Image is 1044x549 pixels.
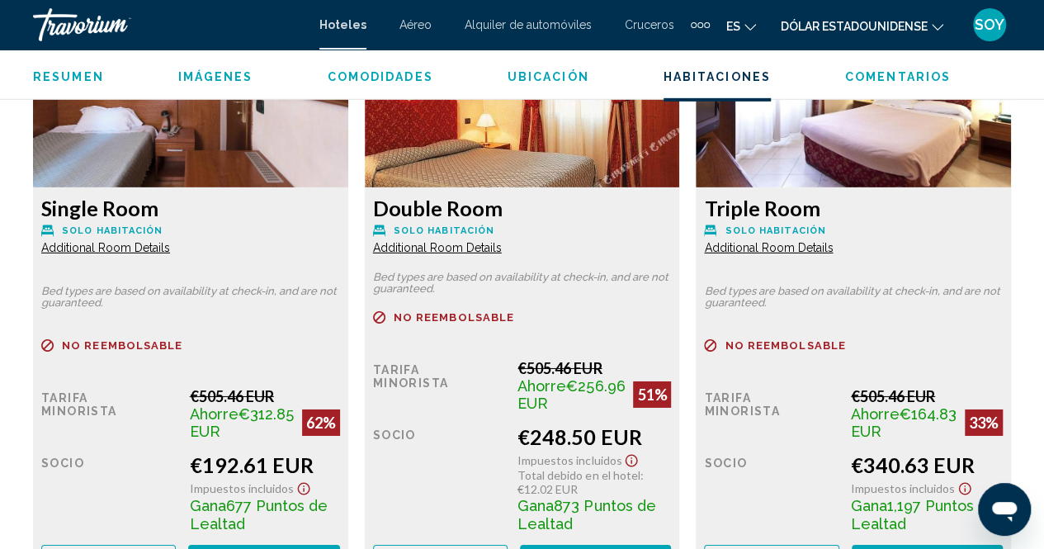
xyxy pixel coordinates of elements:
[517,468,671,496] div: : €12.02 EUR
[725,340,846,351] span: No reembolsable
[725,225,826,236] span: Solo habitación
[41,196,340,220] h3: Single Room
[517,377,625,412] span: €256.96 EUR
[704,452,839,532] div: Socio
[955,477,975,496] button: Show Taxes and Fees disclaimer
[851,481,955,495] span: Impuestos incluidos
[621,449,641,468] button: Show Taxes and Fees disclaimer
[33,8,303,41] a: Travorium
[978,483,1031,536] iframe: Botón para iniciar la ventana de mensajería
[373,359,506,412] div: Tarifa Minorista
[517,497,554,514] span: Gana
[968,7,1011,42] button: Menú de usuario
[178,70,253,83] span: Imágenes
[704,286,1003,309] p: Bed types are based on availability at check-in, and are not guaranteed.
[41,387,177,440] div: Tarifa Minorista
[373,241,502,254] span: Additional Room Details
[190,405,239,423] span: Ahorre
[33,69,104,84] button: Resumen
[691,12,710,38] button: Elementos de navegación adicionales
[41,286,340,309] p: Bed types are based on availability at check-in, and are not guaranteed.
[704,387,839,440] div: Tarifa Minorista
[664,69,771,84] button: Habitaciones
[190,497,226,514] span: Gana
[190,497,328,532] span: 677 Puntos de Lealtad
[62,340,183,351] span: No reembolsable
[517,497,655,532] span: 873 Puntos de Lealtad
[190,481,294,495] span: Impuestos incluidos
[965,409,1003,436] div: 33%
[664,70,771,83] span: Habitaciones
[726,20,740,33] font: es
[517,453,621,467] span: Impuestos incluidos
[190,405,294,440] span: €312.85 EUR
[33,70,104,83] span: Resumen
[190,452,340,477] div: €192.61 EUR
[302,409,340,436] div: 62%
[41,452,177,532] div: Socio
[781,14,943,38] button: Cambiar moneda
[975,16,1004,33] font: SOY
[704,241,833,254] span: Additional Room Details
[851,497,887,514] span: Gana
[508,70,589,83] span: Ubicación
[851,497,997,532] span: 1,197 Puntos de Lealtad
[373,424,506,532] div: Socio
[625,18,674,31] a: Cruceros
[781,20,928,33] font: Dólar estadounidense
[294,477,314,496] button: Show Taxes and Fees disclaimer
[328,70,433,83] span: Comodidades
[465,18,592,31] a: Alquiler de automóviles
[508,69,589,84] button: Ubicación
[633,381,671,408] div: 51%
[399,18,432,31] a: Aéreo
[851,387,1003,405] div: €505.46 EUR
[845,70,951,83] span: Comentarios
[726,14,756,38] button: Cambiar idioma
[851,452,1003,477] div: €340.63 EUR
[190,387,340,405] div: €505.46 EUR
[851,405,957,440] span: €164.83 EUR
[178,69,253,84] button: Imágenes
[41,241,170,254] span: Additional Room Details
[704,196,1003,220] h3: Triple Room
[517,377,566,395] span: Ahorre
[845,69,951,84] button: Comentarios
[328,69,433,84] button: Comodidades
[851,405,900,423] span: Ahorre
[517,468,640,482] span: Total debido en el hotel
[517,424,671,449] div: €248.50 EUR
[319,18,366,31] a: Hoteles
[394,312,515,323] span: No reembolsable
[62,225,163,236] span: Solo habitación
[394,225,495,236] span: Solo habitación
[373,272,672,295] p: Bed types are based on availability at check-in, and are not guaranteed.
[373,196,672,220] h3: Double Room
[517,359,671,377] div: €505.46 EUR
